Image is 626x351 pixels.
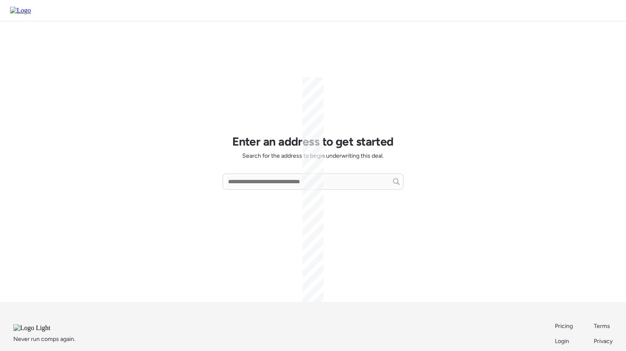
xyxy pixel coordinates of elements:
span: Login [555,338,569,345]
a: Terms [594,322,613,331]
h1: Enter an address to get started [232,134,394,149]
span: Search for the address to begin underwriting this deal. [242,152,384,160]
img: Logo [10,7,31,14]
span: Pricing [555,323,573,330]
a: Login [555,337,574,346]
a: Privacy [594,337,613,346]
span: Privacy [594,338,613,345]
span: Terms [594,323,610,330]
a: Pricing [555,322,574,331]
span: Never run comps again. [13,335,75,343]
img: Logo Light [13,324,73,332]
